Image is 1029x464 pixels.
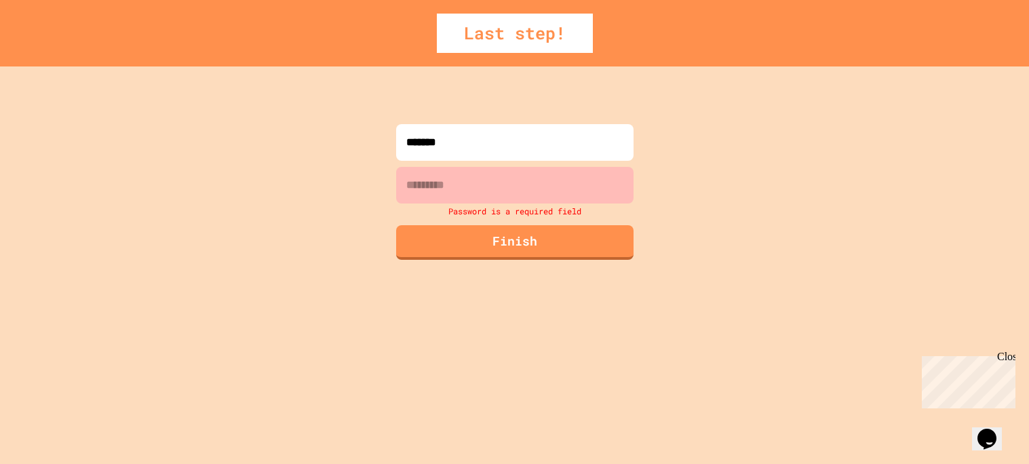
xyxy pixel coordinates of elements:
[5,5,94,86] div: Chat with us now!Close
[916,351,1015,408] iframe: chat widget
[396,225,634,260] button: Finish
[393,204,637,218] div: Password is a required field
[972,410,1015,450] iframe: chat widget
[437,14,593,53] div: Last step!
